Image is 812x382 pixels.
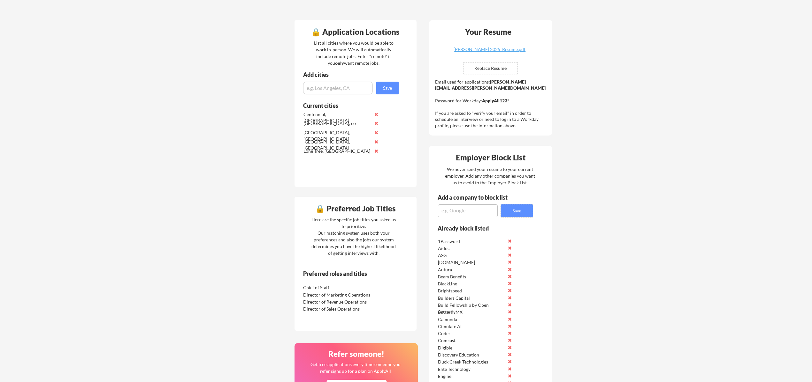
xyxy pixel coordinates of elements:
[438,225,524,231] div: Already block listed
[303,148,371,154] div: Lone Tree, [GEOGRAPHIC_DATA]
[438,373,505,379] div: Engine
[297,350,416,358] div: Refer someone!
[438,316,505,323] div: Camunda
[303,72,400,77] div: Add cities
[303,82,373,94] input: e.g. Los Angeles, CA
[303,299,371,305] div: Director of Revenue Operations
[438,274,505,280] div: Beam Benefits
[452,47,528,52] div: [PERSON_NAME] 2025_Resume.pdf
[438,323,505,330] div: Cimulate AI
[303,111,371,124] div: Centennial, [GEOGRAPHIC_DATA]
[482,98,509,103] strong: ApplyAll123!
[296,28,415,36] div: 🔒 Application Locations
[438,252,505,259] div: ASG
[438,366,505,372] div: Elite Technology
[438,295,505,301] div: Builders Capital
[438,345,505,351] div: Digible
[438,245,505,252] div: Aidoc
[376,82,399,94] button: Save
[438,281,505,287] div: BlackLine
[438,309,505,315] div: ButterflyMX
[438,259,505,266] div: [DOMAIN_NAME]
[303,292,371,298] div: Director of Marketing Operations
[438,288,505,294] div: Brightspeed
[432,154,550,161] div: Employer Block List
[438,330,505,337] div: Coder
[438,267,505,273] div: Autura
[303,284,371,291] div: Chief of Staff
[303,120,371,127] div: [GEOGRAPHIC_DATA], co
[452,47,528,57] a: [PERSON_NAME] 2025_Resume.pdf
[335,60,344,66] strong: only
[438,352,505,358] div: Discovery Education
[501,204,533,217] button: Save
[310,361,401,374] div: Get free applications every time someone you refer signs up for a plan on ApplyAll
[438,195,517,200] div: Add a company to block list
[435,79,548,129] div: Email used for applications: Password for Workday: If you are asked to "verify your email" in ord...
[438,359,505,365] div: Duck Creek Technologies
[303,103,392,108] div: Current cities
[438,238,505,245] div: 1Password
[310,216,398,256] div: Here are the specific job titles you asked us to prioritize. Our matching system uses both your p...
[310,40,398,66] div: List all cities where you would be able to work in-person. We will automatically include remote j...
[303,306,371,312] div: Director of Sales Operations
[303,129,371,142] div: [GEOGRAPHIC_DATA], [GEOGRAPHIC_DATA]
[457,28,520,36] div: Your Resume
[435,79,546,91] strong: [PERSON_NAME][EMAIL_ADDRESS][PERSON_NAME][DOMAIN_NAME]
[303,139,371,151] div: [GEOGRAPHIC_DATA], [GEOGRAPHIC_DATA]
[445,166,536,186] div: We never send your resume to your current employer. Add any other companies you want us to avoid ...
[303,271,390,276] div: Preferred roles and titles
[438,337,505,344] div: Comcast
[438,302,505,314] div: Build Fellowship by Open Avenues
[296,205,415,212] div: 🔒 Preferred Job Titles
